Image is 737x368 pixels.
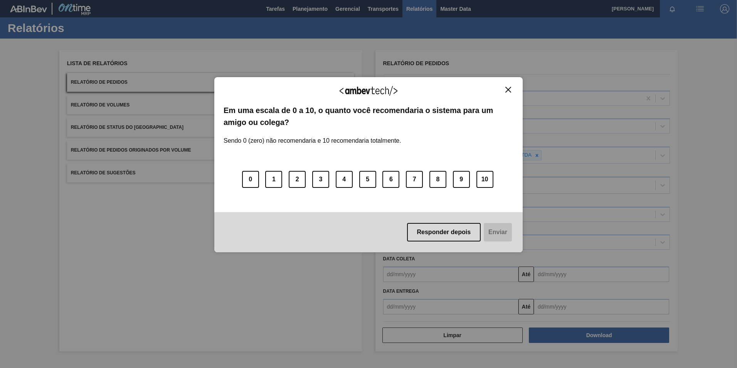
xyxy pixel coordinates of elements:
img: Close [505,87,511,93]
button: 7 [406,171,423,188]
button: 6 [382,171,399,188]
label: Em uma escala de 0 a 10, o quanto você recomendaria o sistema para um amigo ou colega? [224,105,513,128]
button: Responder depois [407,223,481,241]
button: 0 [242,171,259,188]
img: Logo Ambevtech [340,86,397,96]
button: 9 [453,171,470,188]
button: 8 [429,171,446,188]
label: Sendo 0 (zero) não recomendaria e 10 recomendaria totalmente. [224,128,401,144]
button: 1 [265,171,282,188]
button: 10 [476,171,493,188]
button: Close [503,86,513,93]
button: 4 [336,171,353,188]
button: 3 [312,171,329,188]
button: 2 [289,171,306,188]
button: 5 [359,171,376,188]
